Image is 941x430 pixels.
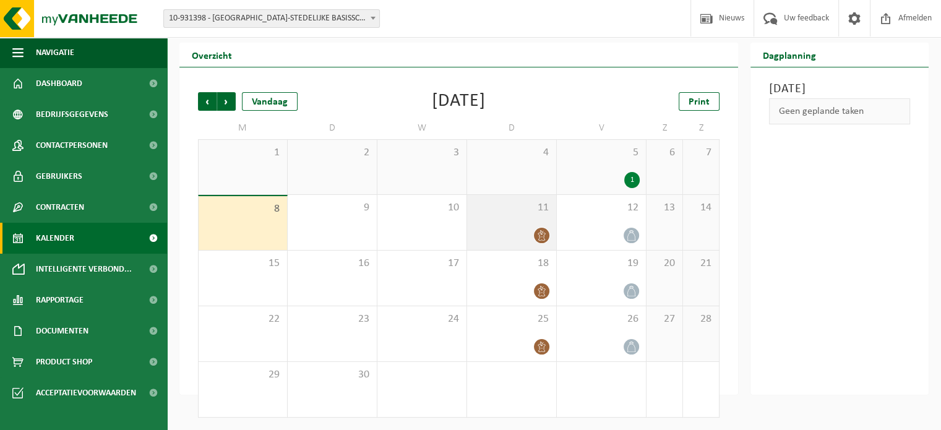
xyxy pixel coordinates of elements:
h3: [DATE] [769,80,910,98]
span: 26 [563,312,640,326]
span: Navigatie [36,37,74,68]
td: Z [683,117,720,139]
span: 5 [563,146,640,160]
span: 18 [473,257,550,270]
span: Gebruikers [36,161,82,192]
span: 20 [653,257,676,270]
span: Vorige [198,92,217,111]
span: 10-931398 - IMOG-STEDELIJKE BASISSCHOOL GUIDO GEZELLE - WAREGEM [164,10,379,27]
span: Dashboard [36,68,82,99]
td: M [198,117,288,139]
span: 15 [205,257,281,270]
td: Z [647,117,683,139]
span: 19 [563,257,640,270]
span: Acceptatievoorwaarden [36,377,136,408]
span: 4 [473,146,550,160]
span: Product Shop [36,346,92,377]
span: 28 [689,312,713,326]
span: 27 [653,312,676,326]
td: V [557,117,647,139]
span: 9 [294,201,371,215]
span: Bedrijfsgegevens [36,99,108,130]
span: 8 [205,202,281,216]
span: 24 [384,312,460,326]
span: Volgende [217,92,236,111]
span: Rapportage [36,285,84,316]
a: Print [679,92,720,111]
span: 21 [689,257,713,270]
span: 10-931398 - IMOG-STEDELIJKE BASISSCHOOL GUIDO GEZELLE - WAREGEM [163,9,380,28]
span: Contracten [36,192,84,223]
td: W [377,117,467,139]
span: 10 [384,201,460,215]
h2: Overzicht [179,43,244,67]
span: 6 [653,146,676,160]
span: 17 [384,257,460,270]
td: D [288,117,377,139]
span: 16 [294,257,371,270]
span: Kalender [36,223,74,254]
span: 14 [689,201,713,215]
div: 1 [624,172,640,188]
span: 1 [205,146,281,160]
span: 23 [294,312,371,326]
td: D [467,117,557,139]
span: 22 [205,312,281,326]
span: 11 [473,201,550,215]
span: Contactpersonen [36,130,108,161]
div: Vandaag [242,92,298,111]
span: Documenten [36,316,88,346]
h2: Dagplanning [750,43,828,67]
span: 29 [205,368,281,382]
span: Intelligente verbond... [36,254,132,285]
span: 12 [563,201,640,215]
div: [DATE] [432,92,486,111]
span: 7 [689,146,713,160]
span: 2 [294,146,371,160]
span: 13 [653,201,676,215]
span: 25 [473,312,550,326]
span: 30 [294,368,371,382]
span: 3 [384,146,460,160]
span: Print [689,97,710,107]
div: Geen geplande taken [769,98,910,124]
